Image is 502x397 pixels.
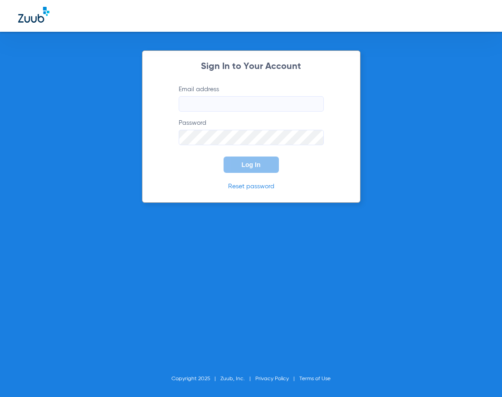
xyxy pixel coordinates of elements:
input: Email address [179,96,324,112]
a: Reset password [228,183,274,190]
button: Log In [224,157,279,173]
span: Log In [242,161,261,168]
a: Terms of Use [299,376,331,382]
label: Email address [179,85,324,112]
li: Zuub, Inc. [220,374,255,383]
h2: Sign In to Your Account [165,62,337,71]
input: Password [179,130,324,145]
img: Zuub Logo [18,7,49,23]
a: Privacy Policy [255,376,289,382]
label: Password [179,118,324,145]
li: Copyright 2025 [171,374,220,383]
